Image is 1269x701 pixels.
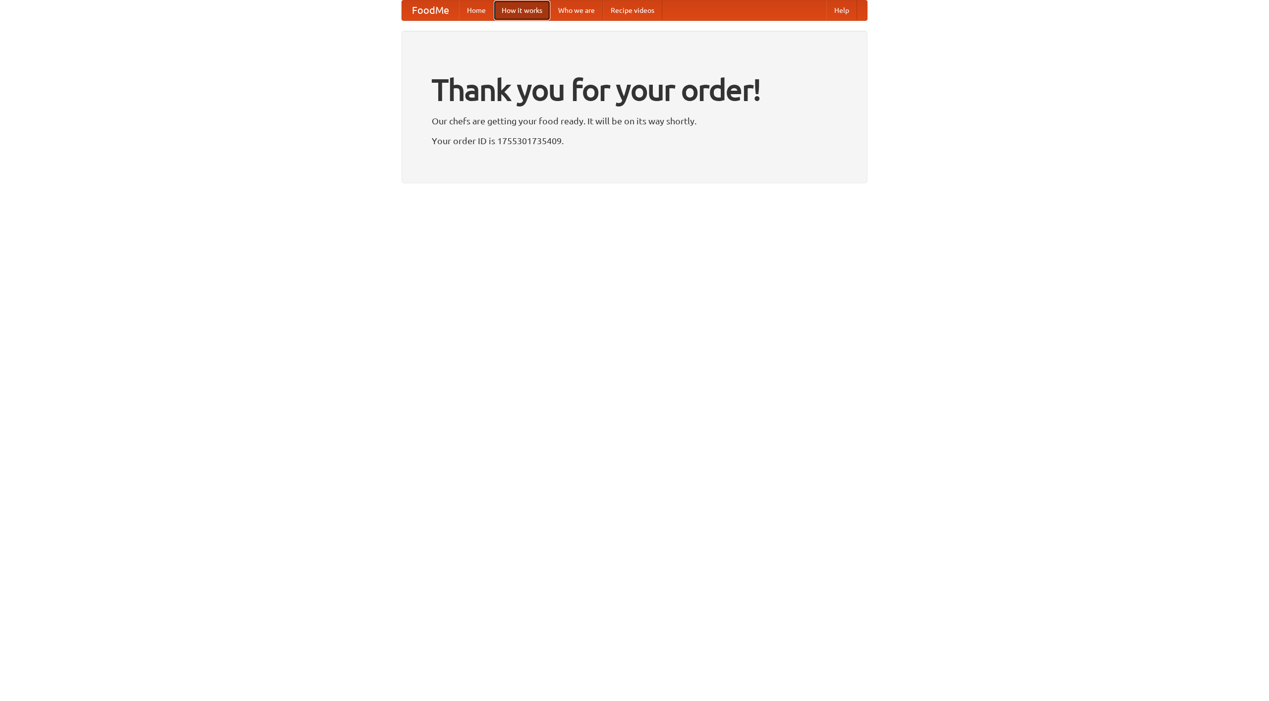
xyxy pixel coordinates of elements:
[432,66,837,113] h1: Thank you for your order!
[432,133,837,148] p: Your order ID is 1755301735409.
[550,0,603,20] a: Who we are
[402,0,459,20] a: FoodMe
[494,0,550,20] a: How it works
[459,0,494,20] a: Home
[432,113,837,128] p: Our chefs are getting your food ready. It will be on its way shortly.
[826,0,857,20] a: Help
[603,0,662,20] a: Recipe videos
